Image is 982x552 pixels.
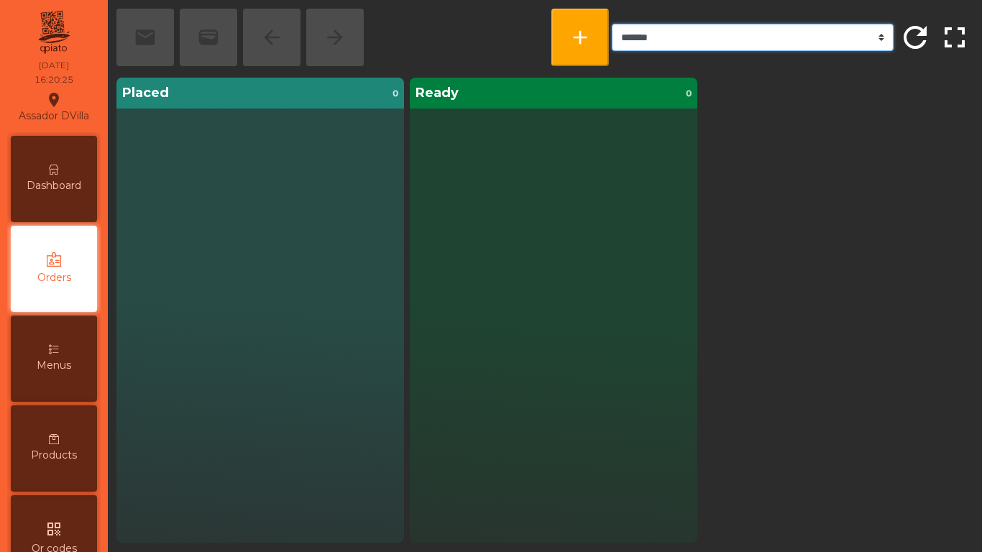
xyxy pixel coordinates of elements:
span: Placed [122,83,169,103]
i: location_on [45,91,63,109]
button: refresh [896,9,933,66]
span: add [569,26,592,49]
button: add [551,9,609,66]
span: fullscreen [937,20,972,55]
span: refresh [898,20,932,55]
button: fullscreen [937,9,973,66]
div: 16:20:25 [35,73,73,86]
span: 0 [393,87,398,100]
span: 0 [686,87,692,100]
span: Products [31,448,77,463]
div: Assador DVilla [19,89,89,125]
span: Menus [37,358,71,373]
span: Ready [416,83,459,103]
img: qpiato [36,7,71,57]
div: [DATE] [39,59,69,72]
i: qr_code [45,520,63,538]
span: Dashboard [27,178,81,193]
span: Orders [37,270,71,285]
